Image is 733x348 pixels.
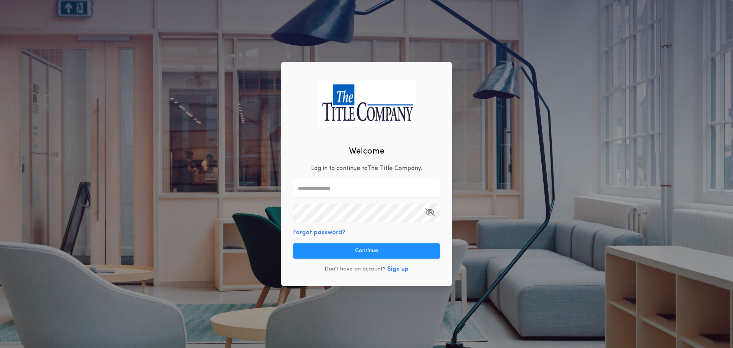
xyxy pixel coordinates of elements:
[387,265,408,274] button: Sign up
[293,243,440,259] button: Continue
[316,80,417,127] img: logo
[325,265,386,273] p: Don't have an account?
[349,145,384,158] h2: Welcome
[311,164,422,173] p: Log in to continue to The Title Company .
[293,228,346,237] button: Forgot password?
